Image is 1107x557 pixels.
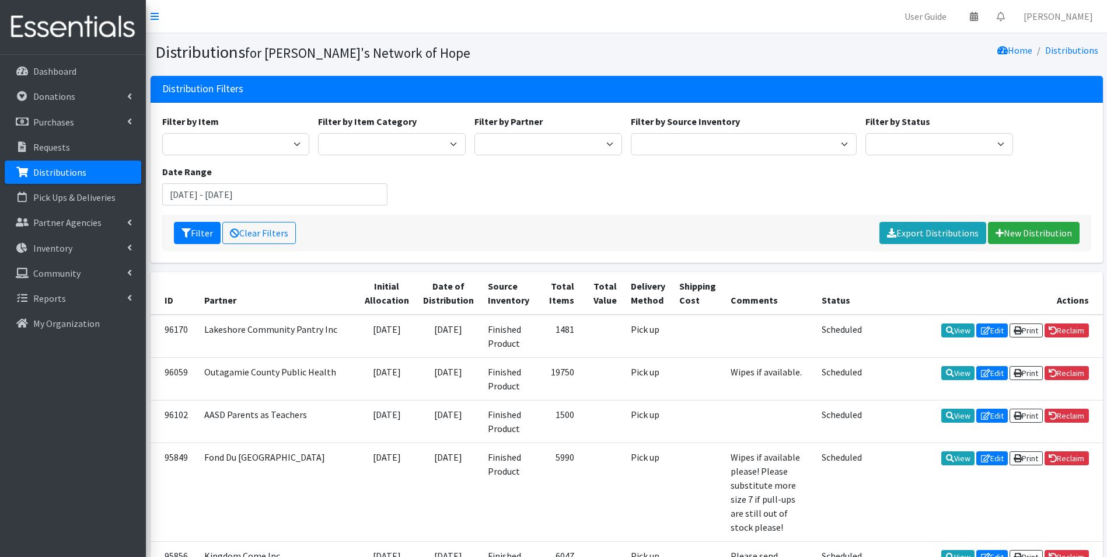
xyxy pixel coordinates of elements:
p: Reports [33,293,66,304]
td: [DATE] [416,315,481,358]
th: Shipping Cost [672,272,723,315]
th: Total Items [536,272,581,315]
td: 96102 [151,400,197,443]
button: Filter [174,222,221,244]
th: ID [151,272,197,315]
td: 95849 [151,443,197,541]
a: Reclaim [1045,409,1089,423]
input: January 1, 2011 - December 31, 2011 [162,183,388,206]
th: Total Value [581,272,624,315]
p: Pick Ups & Deliveries [33,192,116,203]
td: [DATE] [416,443,481,541]
label: Filter by Item [162,114,219,128]
td: 96059 [151,357,197,400]
a: View [941,366,975,380]
td: Lakeshore Community Pantry Inc [197,315,358,358]
a: View [941,323,975,337]
p: Distributions [33,166,86,178]
a: Edit [976,323,1008,337]
th: Delivery Method [624,272,672,315]
a: Print [1010,366,1043,380]
th: Initial Allocation [357,272,415,315]
td: AASD Parents as Teachers [197,400,358,443]
td: Pick up [624,315,672,358]
td: Scheduled [815,357,869,400]
a: [PERSON_NAME] [1014,5,1102,28]
p: Donations [33,90,75,102]
td: 5990 [536,443,581,541]
a: Home [997,44,1032,56]
p: Requests [33,141,70,153]
td: Scheduled [815,315,869,358]
td: [DATE] [416,357,481,400]
td: [DATE] [416,400,481,443]
th: Comments [724,272,815,315]
p: Dashboard [33,65,76,77]
a: My Organization [5,312,141,335]
p: Partner Agencies [33,217,102,228]
th: Status [815,272,869,315]
a: Donations [5,85,141,108]
th: Actions [869,272,1103,315]
h3: Distribution Filters [162,83,243,95]
a: Print [1010,323,1043,337]
a: Clear Filters [222,222,296,244]
td: Wipes if available. [724,357,815,400]
img: HumanEssentials [5,8,141,47]
th: Source Inventory [481,272,536,315]
td: Fond Du [GEOGRAPHIC_DATA] [197,443,358,541]
a: User Guide [895,5,956,28]
a: Distributions [5,161,141,184]
a: Partner Agencies [5,211,141,234]
label: Filter by Status [865,114,930,128]
td: Pick up [624,400,672,443]
label: Filter by Source Inventory [631,114,740,128]
a: Dashboard [5,60,141,83]
td: 1481 [536,315,581,358]
td: 96170 [151,315,197,358]
a: Edit [976,409,1008,423]
td: Wipes if available please! Please substitute more size 7 if pull-ups are still out of stock please! [724,443,815,541]
th: Date of Distribution [416,272,481,315]
a: Community [5,262,141,285]
td: Finished Product [481,400,536,443]
td: 19750 [536,357,581,400]
td: Pick up [624,357,672,400]
a: New Distribution [988,222,1080,244]
a: Edit [976,366,1008,380]
td: 1500 [536,400,581,443]
a: Print [1010,451,1043,465]
p: Inventory [33,242,72,254]
td: [DATE] [357,315,415,358]
a: Requests [5,135,141,159]
td: [DATE] [357,443,415,541]
a: Pick Ups & Deliveries [5,186,141,209]
td: Finished Product [481,357,536,400]
a: Export Distributions [879,222,986,244]
a: View [941,451,975,465]
td: Scheduled [815,400,869,443]
td: Pick up [624,443,672,541]
a: Purchases [5,110,141,134]
p: My Organization [33,318,100,329]
label: Filter by Partner [474,114,543,128]
p: Purchases [33,116,74,128]
td: Finished Product [481,443,536,541]
a: Reclaim [1045,323,1089,337]
td: Outagamie County Public Health [197,357,358,400]
h1: Distributions [155,42,623,62]
td: Scheduled [815,443,869,541]
a: Reclaim [1045,451,1089,465]
a: Print [1010,409,1043,423]
label: Date Range [162,165,212,179]
td: Finished Product [481,315,536,358]
td: [DATE] [357,357,415,400]
a: View [941,409,975,423]
small: for [PERSON_NAME]'s Network of Hope [245,44,470,61]
p: Community [33,267,81,279]
a: Inventory [5,236,141,260]
a: Reports [5,287,141,310]
label: Filter by Item Category [318,114,417,128]
a: Reclaim [1045,366,1089,380]
th: Partner [197,272,358,315]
